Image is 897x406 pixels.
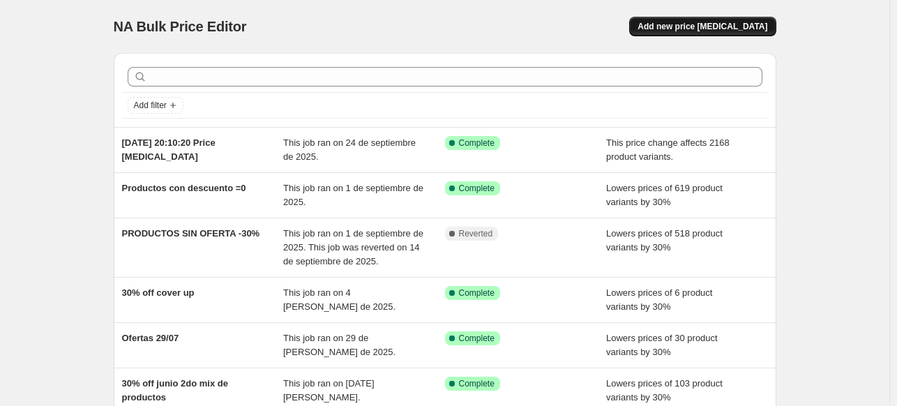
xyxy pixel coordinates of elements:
[459,378,495,389] span: Complete
[122,183,246,193] span: Productos con descuento =0
[122,333,179,343] span: Ofertas 29/07
[629,17,776,36] button: Add new price [MEDICAL_DATA]
[638,21,767,32] span: Add new price [MEDICAL_DATA]
[606,183,723,207] span: Lowers prices of 619 product variants by 30%
[606,378,723,403] span: Lowers prices of 103 product variants by 30%
[606,333,718,357] span: Lowers prices of 30 product variants by 30%
[606,287,712,312] span: Lowers prices of 6 product variants by 30%
[122,287,195,298] span: 30% off cover up
[459,137,495,149] span: Complete
[283,287,395,312] span: This job ran on 4 [PERSON_NAME] de 2025.
[134,100,167,111] span: Add filter
[459,183,495,194] span: Complete
[122,378,228,403] span: 30% off junio 2do mix de productos
[283,183,423,207] span: This job ran on 1 de septiembre de 2025.
[606,228,723,253] span: Lowers prices of 518 product variants by 30%
[128,97,183,114] button: Add filter
[122,137,216,162] span: [DATE] 20:10:20 Price [MEDICAL_DATA]
[283,137,416,162] span: This job ran on 24 de septiembre de 2025.
[283,333,395,357] span: This job ran on 29 de [PERSON_NAME] de 2025.
[459,333,495,344] span: Complete
[283,378,375,403] span: This job ran on [DATE][PERSON_NAME].
[283,228,423,266] span: This job ran on 1 de septiembre de 2025. This job was reverted on 14 de septiembre de 2025.
[114,19,247,34] span: NA Bulk Price Editor
[606,137,730,162] span: This price change affects 2168 product variants.
[122,228,260,239] span: PRODUCTOS SIN OFERTA -30%
[459,228,493,239] span: Reverted
[459,287,495,299] span: Complete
